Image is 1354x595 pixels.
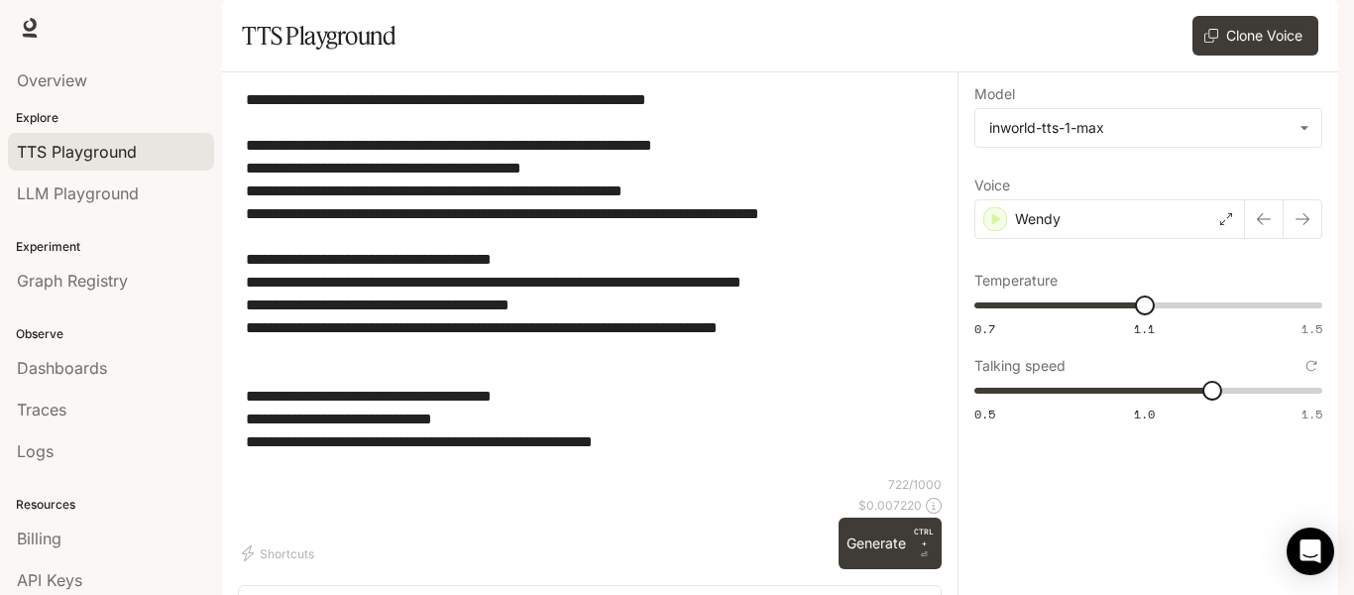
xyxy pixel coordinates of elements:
[974,178,1010,192] p: Voice
[914,526,934,549] p: CTRL +
[839,518,942,569] button: GenerateCTRL +⏎
[1301,320,1322,337] span: 1.5
[1015,209,1061,229] p: Wendy
[974,87,1015,101] p: Model
[1134,406,1155,422] span: 1.0
[974,359,1066,373] p: Talking speed
[858,497,922,514] p: $ 0.007220
[238,537,322,569] button: Shortcuts
[1134,320,1155,337] span: 1.1
[974,320,995,337] span: 0.7
[914,526,934,561] p: ⏎
[1301,406,1322,422] span: 1.5
[1192,16,1318,56] button: Clone Voice
[1287,528,1334,575] div: Open Intercom Messenger
[974,406,995,422] span: 0.5
[974,274,1058,288] p: Temperature
[989,118,1290,138] div: inworld-tts-1-max
[1300,355,1322,377] button: Reset to default
[975,109,1321,147] div: inworld-tts-1-max
[242,16,395,56] h1: TTS Playground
